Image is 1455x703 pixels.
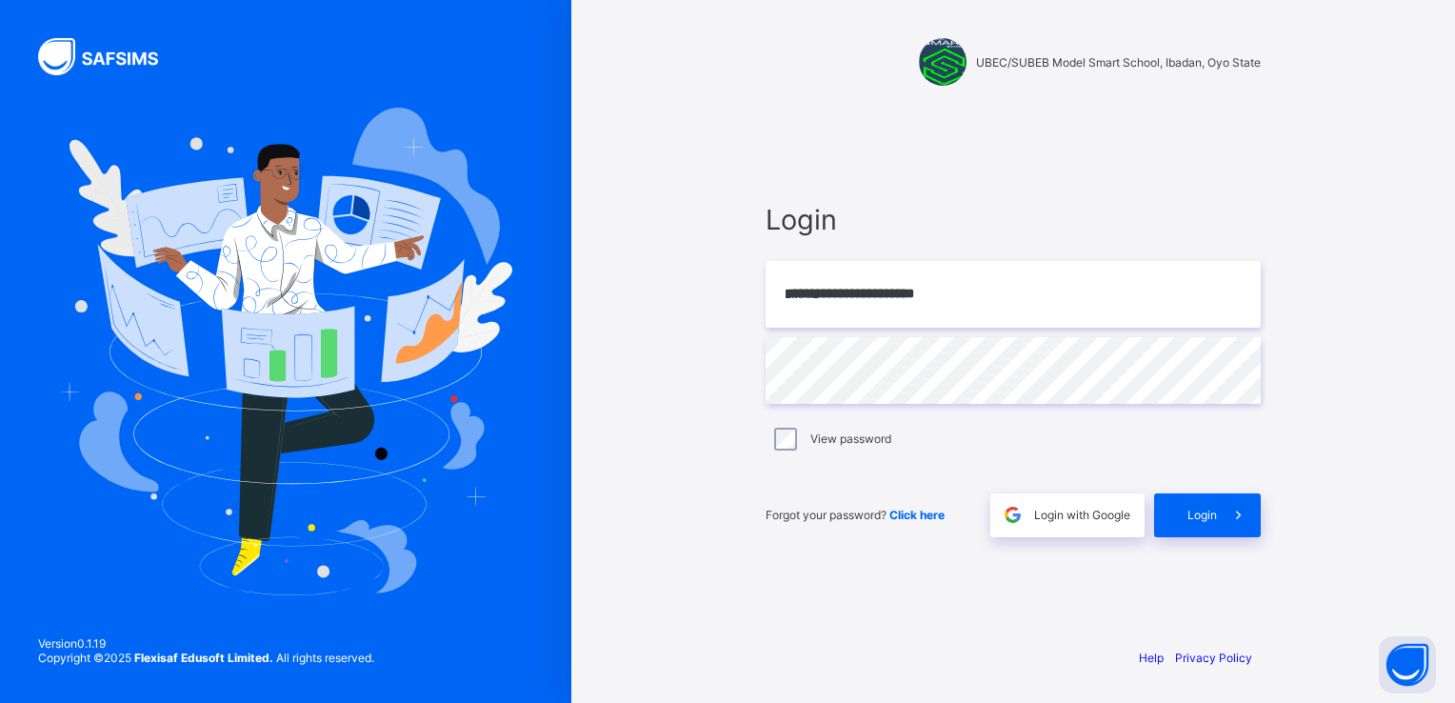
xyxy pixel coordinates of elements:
[38,651,374,665] span: Copyright © 2025 All rights reserved.
[766,203,1261,236] span: Login
[976,55,1261,70] span: UBEC/SUBEB Model Smart School, Ibadan, Oyo State
[1139,651,1164,665] a: Help
[1379,636,1436,693] button: Open asap
[38,38,181,75] img: SAFSIMS Logo
[810,432,891,446] label: View password
[1175,651,1252,665] a: Privacy Policy
[1187,508,1217,522] span: Login
[766,508,945,522] span: Forgot your password?
[1034,508,1130,522] span: Login with Google
[134,651,273,665] strong: Flexisaf Edusoft Limited.
[1002,504,1024,526] img: google.396cfc9801f0270233282035f929180a.svg
[38,636,374,651] span: Version 0.1.19
[59,108,512,595] img: Hero Image
[889,508,945,522] a: Click here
